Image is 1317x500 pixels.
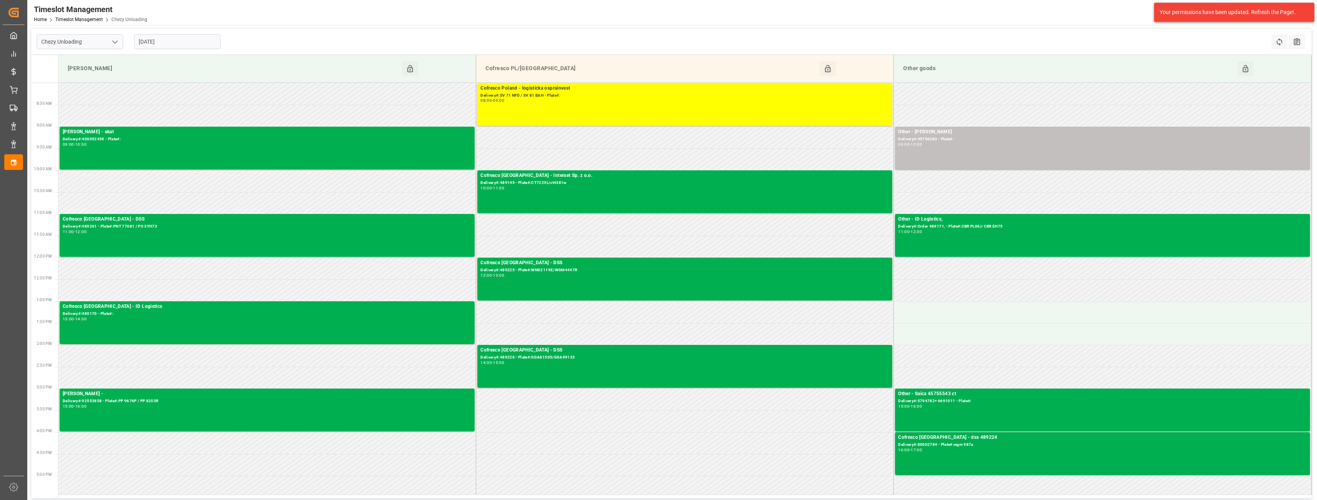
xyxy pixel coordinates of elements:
[37,320,52,324] span: 1:30 PM
[480,259,889,267] div: Cofresco [GEOGRAPHIC_DATA] - DSS
[63,398,471,405] div: Delivery#:92553858 - Plate#:PP 9676P / PP 8203R
[63,303,471,311] div: Cofresco [GEOGRAPHIC_DATA] - ID Logistics
[909,448,911,452] div: -
[63,143,74,146] div: 09:00
[480,346,889,354] div: Cofresco [GEOGRAPHIC_DATA] - DSS
[63,230,74,233] div: 11:00
[74,317,75,321] div: -
[909,230,911,233] div: -
[480,172,889,180] div: Cofresco [GEOGRAPHIC_DATA] - Interset Sp. z o.o.
[909,405,911,408] div: -
[911,448,922,452] div: 17:00
[75,143,87,146] div: 10:00
[911,405,922,408] div: 16:00
[898,128,1307,136] div: Other - [PERSON_NAME]
[493,99,504,102] div: 09:00
[63,223,471,230] div: Delivery#:489261 - Plate#:PNT 77081 / PO 3YH73
[37,451,52,455] span: 4:30 PM
[480,267,889,274] div: Delivery#:489225 - Plate#:WND2119E/WGM4447R
[37,123,52,127] span: 9:00 AM
[898,136,1307,143] div: Delivery#:45756383 - Plate#:
[480,361,492,364] div: 14:00
[75,230,87,233] div: 12:00
[482,61,820,76] div: Cofresco PL/[GEOGRAPHIC_DATA]
[55,17,103,22] a: Timeslot Management
[898,405,909,408] div: 15:00
[63,405,74,408] div: 15:00
[898,143,909,146] div: 09:00
[37,298,52,302] span: 1:00 PM
[480,180,889,186] div: Delivery#:489145 - Plate#:CT7229L/ct4381w
[34,167,52,171] span: 10:00 AM
[37,407,52,411] span: 3:30 PM
[492,186,493,190] div: -
[34,276,52,280] span: 12:30 PM
[37,429,52,433] span: 4:00 PM
[37,363,52,367] span: 2:30 PM
[63,390,471,398] div: [PERSON_NAME] -
[480,274,492,277] div: 12:00
[480,186,492,190] div: 10:00
[909,143,911,146] div: -
[75,317,87,321] div: 14:00
[34,189,52,193] span: 10:30 AM
[493,186,504,190] div: 11:00
[492,274,493,277] div: -
[65,61,402,76] div: [PERSON_NAME]
[37,145,52,149] span: 9:30 AM
[134,34,221,49] input: DD-MM-YYYY
[898,448,909,452] div: 16:00
[34,254,52,258] span: 12:00 PM
[898,216,1307,223] div: Other - ID Logistics,
[898,223,1307,230] div: Delivery#:Order 489171, - Plate#:CBR PL06// CBR EH75
[492,99,493,102] div: -
[480,92,889,99] div: Delivery#:SV 71 NFD / SV 81 BAH - Plate#:
[74,405,75,408] div: -
[900,61,1238,76] div: Other goods
[34,210,52,215] span: 11:00 AM
[1160,8,1303,16] div: Your permissions have been updated. Refresh the Page!.
[74,143,75,146] div: -
[63,136,471,143] div: Delivery#:400052450 - Plate#:
[898,434,1307,442] div: Cofresco [GEOGRAPHIC_DATA] - dss 489224
[63,311,471,317] div: Delivery#:489170 - Plate#:
[493,361,504,364] div: 15:00
[63,317,74,321] div: 13:00
[63,128,471,136] div: [PERSON_NAME] - skat
[37,385,52,389] span: 3:00 PM
[63,216,471,223] div: Cofresco [GEOGRAPHIC_DATA] - DSS
[898,442,1307,448] div: Delivery#:80002784 - Plate#:wgm 987a
[898,390,1307,398] div: Other - Saica 45755543 ct
[74,230,75,233] div: -
[37,341,52,346] span: 2:00 PM
[480,85,889,92] div: Cofresco Poland - logisticka osprainvest
[37,34,123,49] input: Type to search/select
[898,398,1307,405] div: Delivery#:5794782+ 6691011 - Plate#:
[480,99,492,102] div: 08:00
[37,101,52,106] span: 8:30 AM
[109,36,120,48] button: open menu
[898,230,909,233] div: 11:00
[911,143,922,146] div: 10:00
[75,405,87,408] div: 16:00
[911,230,922,233] div: 12:00
[480,354,889,361] div: Delivery#:489226 - Plate#:GDA81505/GDA99133
[34,17,47,22] a: Home
[34,232,52,237] span: 11:30 AM
[37,472,52,477] span: 5:00 PM
[492,361,493,364] div: -
[493,274,504,277] div: 13:00
[34,4,147,15] div: Timeslot Management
